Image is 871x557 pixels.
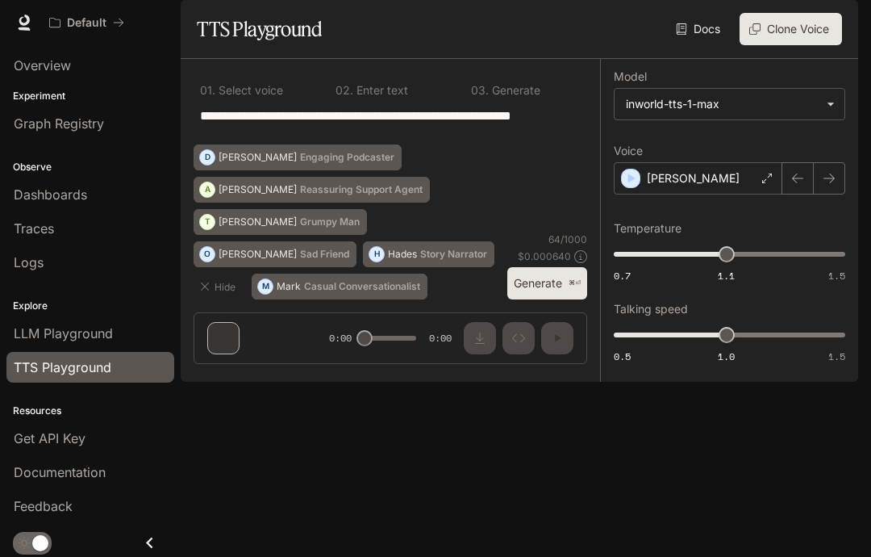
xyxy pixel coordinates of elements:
[740,13,842,45] button: Clone Voice
[420,249,487,259] p: Story Narrator
[67,16,106,30] p: Default
[197,13,322,45] h1: TTS Playground
[647,170,740,186] p: [PERSON_NAME]
[219,249,297,259] p: [PERSON_NAME]
[200,209,215,235] div: T
[219,217,297,227] p: [PERSON_NAME]
[200,85,215,96] p: 0 1 .
[300,249,349,259] p: Sad Friend
[369,241,384,267] div: H
[471,85,489,96] p: 0 3 .
[673,13,727,45] a: Docs
[335,85,353,96] p: 0 2 .
[304,282,420,291] p: Casual Conversationalist
[828,269,845,283] span: 1.5
[614,350,631,363] span: 0.5
[300,153,394,162] p: Engaging Podcaster
[277,282,301,291] p: Mark
[200,241,215,267] div: O
[828,350,845,363] span: 1.5
[258,274,273,299] div: M
[718,269,735,283] span: 1.1
[300,185,423,195] p: Reassuring Support Agent
[718,350,735,363] span: 1.0
[200,144,215,170] div: D
[388,249,417,259] p: Hades
[363,241,494,267] button: HHadesStory Narrator
[194,209,367,235] button: T[PERSON_NAME]Grumpy Man
[300,217,360,227] p: Grumpy Man
[626,96,819,112] div: inworld-tts-1-max
[614,304,688,315] p: Talking speed
[507,267,587,300] button: Generate⌘⏎
[215,85,283,96] p: Select voice
[252,274,427,299] button: MMarkCasual Conversationalist
[614,145,643,157] p: Voice
[200,177,215,203] div: A
[353,85,408,96] p: Enter text
[42,6,131,39] button: All workspaces
[194,241,356,267] button: O[PERSON_NAME]Sad Friend
[194,144,402,170] button: D[PERSON_NAME]Engaging Podcaster
[569,278,581,288] p: ⌘⏎
[614,269,631,283] span: 0.7
[194,177,430,203] button: A[PERSON_NAME]Reassuring Support Agent
[615,89,844,119] div: inworld-tts-1-max
[219,185,297,195] p: [PERSON_NAME]
[489,85,540,96] p: Generate
[614,71,647,82] p: Model
[219,153,297,162] p: [PERSON_NAME]
[614,223,681,234] p: Temperature
[194,274,245,299] button: Hide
